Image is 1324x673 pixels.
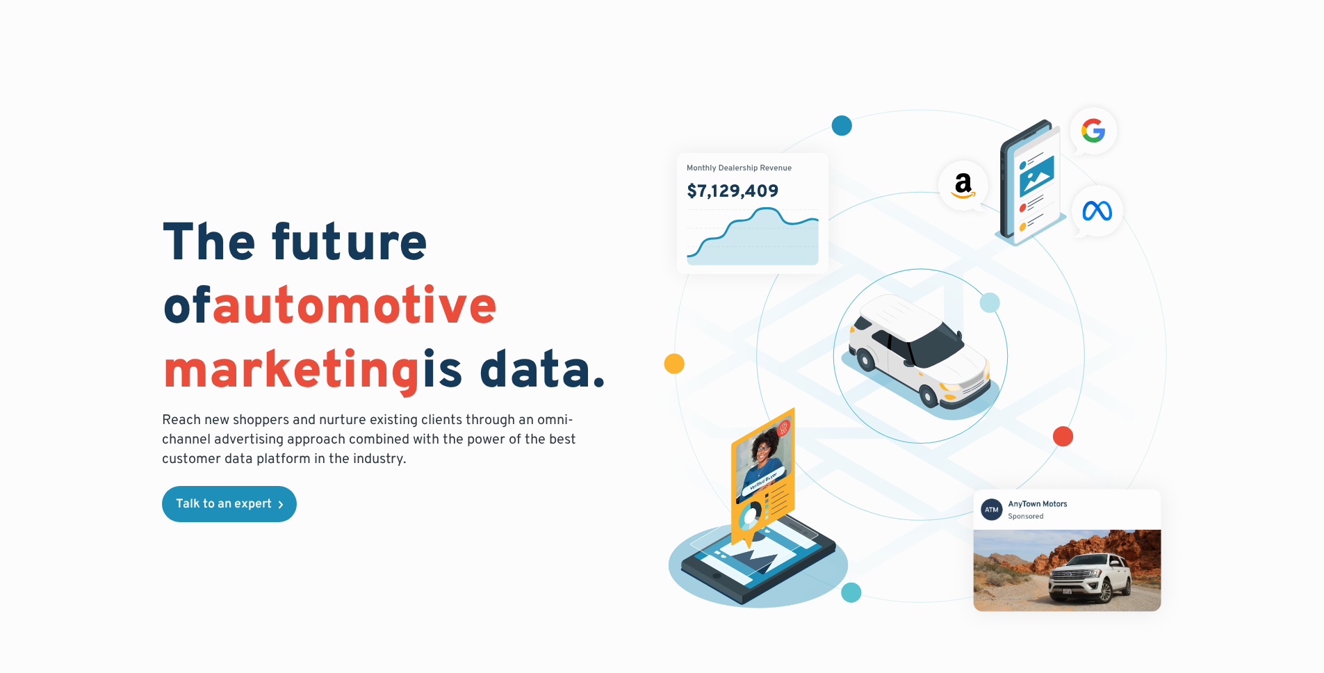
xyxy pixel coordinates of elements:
img: chart showing monthly dealership revenue of $7m [677,153,828,274]
img: ads on social media and advertising partners [931,100,1131,247]
p: Reach new shoppers and nurture existing clients through an omni-channel advertising approach comb... [162,411,585,469]
h1: The future of is data. [162,215,646,405]
div: Talk to an expert [176,498,272,511]
img: persona of a buyer [655,407,863,615]
a: Talk to an expert [162,486,297,522]
span: automotive marketing [162,276,498,406]
img: illustration of a vehicle [841,294,1001,421]
img: mockup of facebook post [947,463,1187,637]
